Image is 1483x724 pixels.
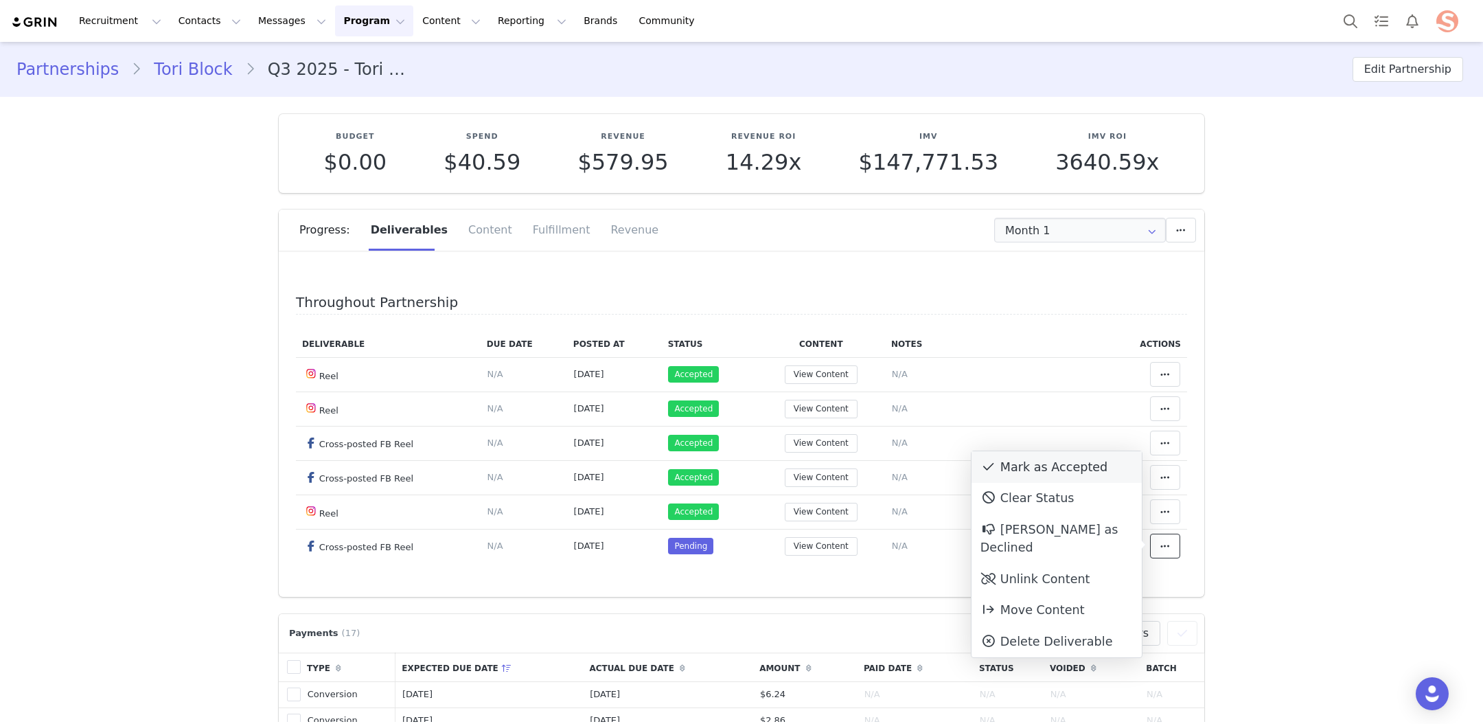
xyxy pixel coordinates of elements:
[631,5,709,36] a: Community
[458,210,522,251] div: Content
[859,131,999,143] p: IMV
[1108,331,1187,358] th: Actions
[170,5,249,36] button: Contacts
[296,357,481,392] td: Reel
[1055,131,1159,143] p: IMV ROI
[301,681,395,708] td: Conversion
[414,5,489,36] button: Content
[11,11,564,26] body: Rich Text Area. Press ALT-0 for help.
[1140,681,1204,708] td: N/A
[760,689,785,699] span: $6.24
[1044,653,1140,682] th: Voided
[1335,5,1366,36] button: Search
[859,149,999,175] span: $147,771.53
[785,468,858,487] button: View Content
[360,210,458,251] div: Deliverables
[487,438,503,448] span: N/A
[296,426,481,460] td: Cross-posted FB Reel
[785,503,858,521] button: View Content
[577,149,668,175] span: $579.95
[574,403,604,414] span: [DATE]
[487,506,503,517] span: N/A
[16,57,131,82] a: Partnerships
[444,149,520,175] span: $40.59
[726,131,802,143] p: Revenue ROI
[858,653,973,682] th: Paid Date
[335,5,413,36] button: Program
[487,369,503,379] span: N/A
[286,626,367,640] div: Payments
[1353,57,1463,82] button: Edit Partnership
[574,541,604,551] span: [DATE]
[299,210,360,251] div: Progress:
[141,57,244,82] a: Tori Block
[668,469,719,486] span: Accepted
[858,681,973,708] td: N/A
[668,538,713,554] span: Pending
[892,369,908,379] span: N/A
[567,331,662,358] th: Posted At
[668,366,719,383] span: Accepted
[296,392,481,426] td: Reel
[306,403,317,414] img: instagram.svg
[522,210,601,251] div: Fulfillment
[575,5,630,36] a: Brands
[574,369,604,379] span: [DATE]
[250,5,334,36] button: Messages
[726,150,802,174] p: 14.29x
[668,435,719,451] span: Accepted
[1055,150,1159,174] p: 3640.59x
[574,472,604,482] span: [DATE]
[785,537,858,556] button: View Content
[1140,653,1204,682] th: Batch
[753,653,858,682] th: Amount
[892,438,908,448] span: N/A
[994,218,1166,242] input: Select
[583,681,753,708] td: [DATE]
[490,5,575,36] button: Reporting
[1436,10,1458,32] img: f99a58a2-e820-49b2-b1c6-889a8229352e.jpeg
[757,331,885,358] th: Content
[892,506,908,517] span: N/A
[574,506,604,517] span: [DATE]
[296,529,481,563] td: Cross-posted FB Reel
[444,131,520,143] p: Spend
[1397,5,1427,36] button: Notifications
[662,331,757,358] th: Status
[892,541,908,551] span: N/A
[1428,10,1472,32] button: Profile
[785,365,858,384] button: View Content
[296,331,481,358] th: Deliverable
[487,541,503,551] span: N/A
[324,131,387,143] p: Budget
[577,131,668,143] p: Revenue
[600,210,658,251] div: Revenue
[342,626,360,640] span: (17)
[487,472,503,482] span: N/A
[980,603,1085,617] span: Move Content
[892,403,908,414] span: N/A
[973,681,1044,708] td: N/A
[1044,681,1140,708] td: N/A
[583,653,753,682] th: Actual Due Date
[1416,677,1449,710] div: Open Intercom Messenger
[301,653,395,682] th: Type
[481,331,567,358] th: Due Date
[296,460,481,495] td: Cross-posted FB Reel
[972,483,1142,514] div: Clear Status
[487,403,503,414] span: N/A
[668,400,719,417] span: Accepted
[973,653,1044,682] th: Status
[1366,5,1396,36] a: Tasks
[885,331,1108,358] th: Notes
[11,16,59,29] img: grin logo
[395,681,583,708] td: [DATE]
[296,295,1187,315] h4: Throughout Partnership
[574,438,604,448] span: [DATE]
[785,434,858,453] button: View Content
[395,653,583,682] th: Expected Due Date
[306,368,317,379] img: instagram.svg
[306,506,317,517] img: instagram.svg
[668,504,719,520] span: Accepted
